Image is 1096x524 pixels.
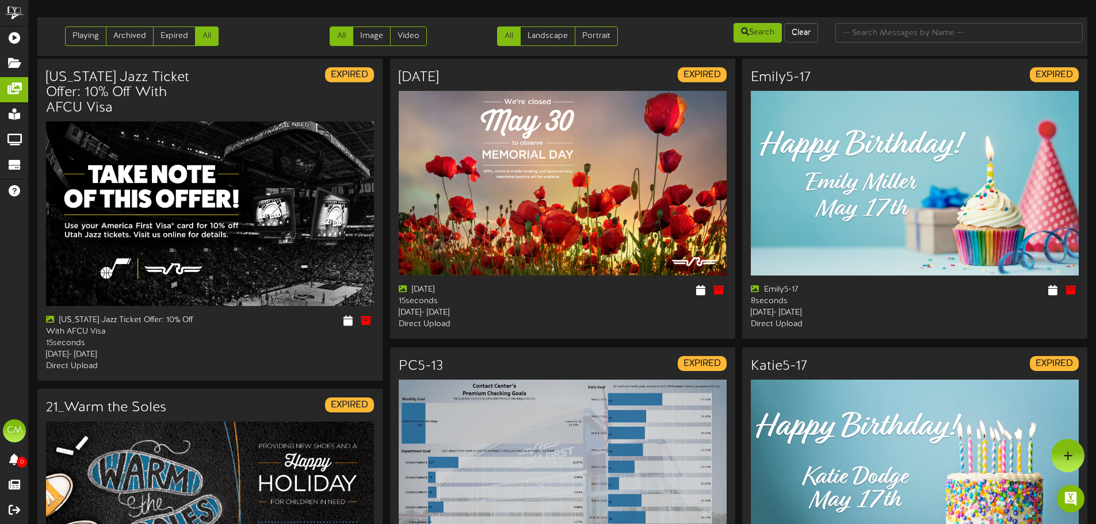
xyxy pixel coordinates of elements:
[683,70,721,80] strong: EXPIRED
[46,400,166,415] h3: 21_Warm the Soles
[399,91,727,276] img: 53aa0370-a155-4d9b-8282-268c2a4b8f6722_memorial-day_revel.jpg
[399,359,443,374] h3: PC5-13
[683,358,721,369] strong: EXPIRED
[835,23,1083,43] input: -- Search Messages by Name --
[153,26,196,46] a: Expired
[520,26,575,46] a: Landscape
[751,296,906,307] div: 8 seconds
[751,284,906,296] div: Emily5-17
[399,284,554,296] div: [DATE]
[575,26,618,46] a: Portrait
[106,26,154,46] a: Archived
[399,319,554,330] div: Direct Upload
[751,91,1079,276] img: 1bb03ad6-3b3b-4abf-9d0a-2a83eb842c75emily5-17.jpg
[399,307,554,319] div: [DATE] - [DATE]
[330,26,353,46] a: All
[46,121,374,306] img: 08a13790-e3e9-47e7-b8a4-83dd72fd278621_10_ticketoffer_revel.jpg
[497,26,521,46] a: All
[3,419,26,442] div: CM
[390,26,427,46] a: Video
[46,349,201,361] div: [DATE] - [DATE]
[65,26,106,46] a: Playing
[46,338,201,349] div: 15 seconds
[784,23,818,43] button: Clear
[399,296,554,307] div: 15 seconds
[46,70,201,116] h3: [US_STATE] Jazz Ticket Offer: 10% Off With AFCU Visa
[46,315,201,338] div: [US_STATE] Jazz Ticket Offer: 10% Off With AFCU Visa
[751,70,811,85] h3: Emily5-17
[46,361,201,372] div: Direct Upload
[1036,358,1073,369] strong: EXPIRED
[751,359,807,374] h3: Katie5-17
[734,23,782,43] button: Search
[17,457,27,468] span: 0
[1057,485,1084,512] div: Open Intercom Messenger
[331,70,368,80] strong: EXPIRED
[1036,70,1073,80] strong: EXPIRED
[353,26,391,46] a: Image
[751,319,906,330] div: Direct Upload
[195,26,219,46] a: All
[751,307,906,319] div: [DATE] - [DATE]
[331,400,368,410] strong: EXPIRED
[399,70,438,85] h3: [DATE]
